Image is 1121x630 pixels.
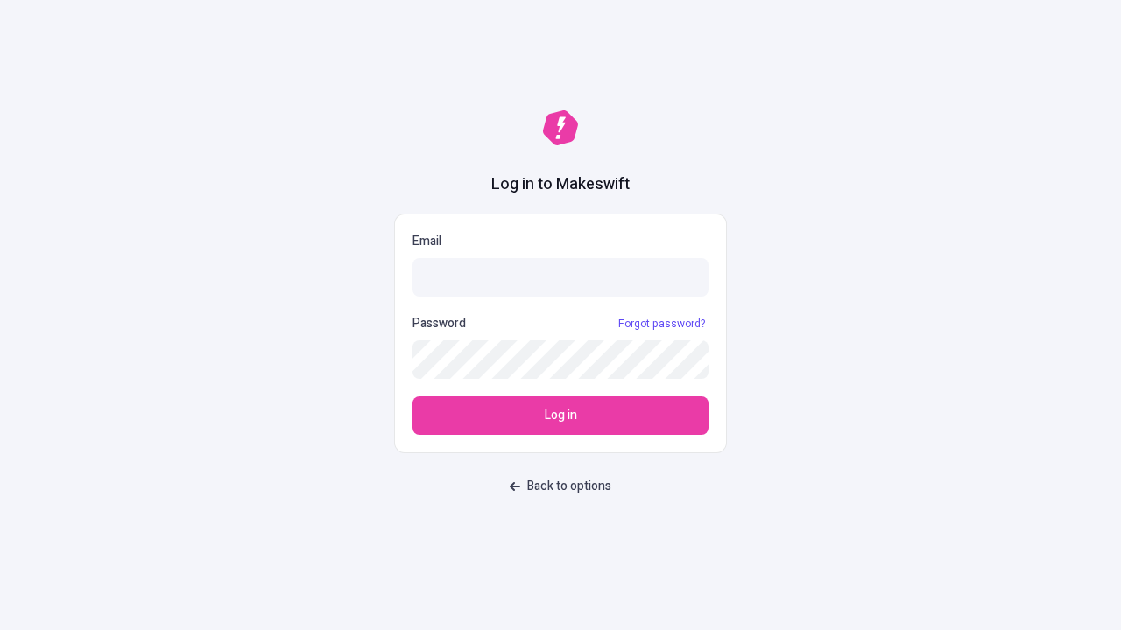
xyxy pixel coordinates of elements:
[491,173,630,196] h1: Log in to Makeswift
[412,232,709,251] p: Email
[615,317,709,331] a: Forgot password?
[545,406,577,425] span: Log in
[412,396,709,435] button: Log in
[527,477,611,496] span: Back to options
[412,314,466,333] p: Password
[499,471,622,502] button: Back to options
[412,258,709,297] input: Email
